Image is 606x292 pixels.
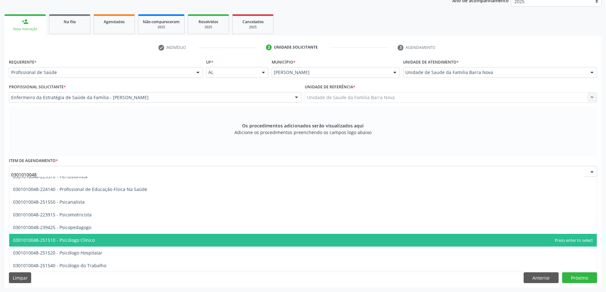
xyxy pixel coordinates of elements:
[274,44,318,50] div: Unidade solicitante
[143,25,180,30] div: 2025
[9,156,58,166] label: Item de agendamento
[524,272,559,283] button: Anterior
[11,69,190,76] span: Profissional de Saúde
[143,19,180,24] span: Não compareceram
[13,199,85,205] span: 0301010048-251550 - Psicanalista
[9,57,37,67] label: Requerente
[234,129,372,136] span: Adicione os procedimentos preenchendo os campos logo abaixo
[206,57,213,67] label: UF
[272,57,296,67] label: Município
[199,19,218,24] span: Resolvidos
[562,272,597,283] button: Próximo
[13,237,95,243] span: 0301010048-251510 - Psicólogo Clínico
[403,57,459,67] label: Unidade de atendimento
[64,19,76,24] span: Na fila
[104,19,125,24] span: Agendados
[9,27,41,31] div: Nova marcação
[9,82,66,92] label: Profissional Solicitante
[13,224,91,230] span: 0301010048-239425 - Psicopedagogo
[13,262,106,268] span: 0301010048-251540 - Psicólogo do Trabalho
[266,44,272,50] div: 2
[405,69,584,76] span: Unidade de Saude da Familia Barra Nova
[13,186,147,192] span: 0301010048-224140 - Profissional de Educação Física Na Saúde
[11,94,289,101] span: Enfermeiro da Estratégia de Saúde da Família - [PERSON_NAME]
[242,19,264,24] span: Cancelados
[305,82,355,92] label: Unidade de referência
[22,18,29,25] div: person_add
[11,168,584,181] input: Buscar por procedimento
[13,212,92,218] span: 0301010048-223915 - Psicomotricista
[208,69,256,76] span: AL
[242,122,364,129] span: Os procedimentos adicionados serão visualizados aqui
[192,25,224,30] div: 2025
[13,250,102,256] span: 0301010048-251520 - Psicólogo Hospitalar
[9,272,31,283] button: Limpar
[13,173,87,180] span: 0301010048-223570 - Perfusionista
[237,25,269,30] div: 2025
[274,69,387,76] span: [PERSON_NAME]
